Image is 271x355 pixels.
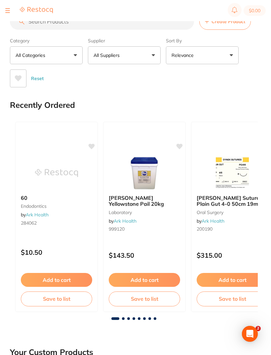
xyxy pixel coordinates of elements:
h2: Recently Ordered [10,101,75,110]
a: Ark Health [202,218,224,224]
a: Ark Health [114,218,136,224]
p: $10.50 [21,248,92,256]
small: oral surgery [197,210,268,215]
button: Create Product [199,13,251,30]
b: Ainsworth Yellowstone Pail 20kg [109,195,180,207]
span: by [21,212,49,218]
label: Category [10,38,83,44]
p: All Categories [16,52,48,59]
button: Relevance [166,46,239,64]
label: Sort By [166,38,239,44]
button: Add to cart [21,273,92,287]
small: 284062 [21,220,92,226]
span: Create Product [212,19,245,24]
small: laboratory [109,210,180,215]
small: endodontics [21,203,92,209]
button: Save to list [21,291,92,306]
p: Relevance [172,52,196,59]
button: Add to cart [109,273,180,287]
button: All Categories [10,46,83,64]
input: Search Products [10,13,194,30]
button: Add to cart [197,273,268,287]
span: by [109,218,136,224]
button: Save to list [109,291,180,306]
button: Reset [29,69,46,87]
p: $315.00 [197,251,268,259]
span: 2 [255,326,261,331]
a: Restocq Logo [20,7,53,15]
img: Dynek Sutures Plain Gut 4-0 50cm 19mm 3/8 Circle R/C-P (PG405) - BX36 [211,156,254,190]
small: 200190 [197,226,268,232]
button: All Suppliers [88,46,161,64]
img: Ainsworth Yellowstone Pail 20kg [123,156,166,190]
img: Restocq Logo [20,7,53,14]
small: 999120 [109,226,180,232]
b: 60 [21,195,92,201]
b: Dynek Sutures Plain Gut 4-0 50cm 19mm 3/8 Circle R/C-P (PG405) - BX36 [197,195,268,207]
label: Supplier [88,38,161,44]
p: $143.50 [109,251,180,259]
div: Open Intercom Messenger [242,326,258,342]
a: Ark Health [26,212,49,218]
span: by [197,218,224,224]
img: 60 [35,156,78,190]
p: All Suppliers [94,52,122,59]
button: Save to list [197,291,268,306]
button: $0.00 [244,5,266,16]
